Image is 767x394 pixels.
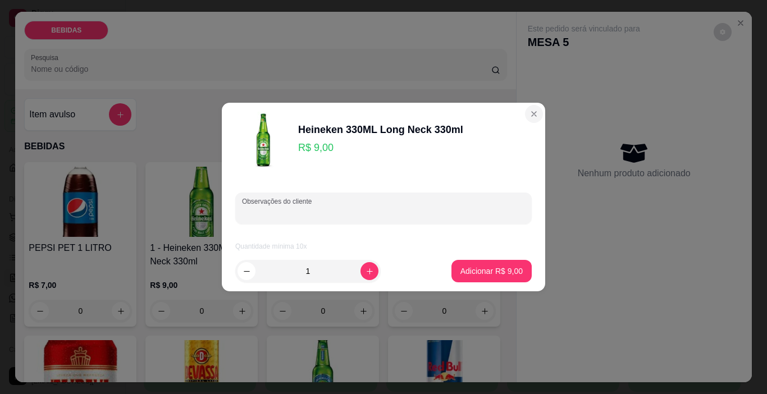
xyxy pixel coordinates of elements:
label: Observações do cliente [242,196,316,206]
p: R$ 9,00 [298,140,463,155]
img: product-image [235,112,291,168]
button: decrease-product-quantity [238,262,255,280]
button: increase-product-quantity [360,262,378,280]
p: Adicionar R$ 9,00 [460,265,523,277]
input: Observações do cliente [242,207,525,218]
article: Quantidade mínima 10x [235,242,532,251]
button: Close [525,105,543,123]
button: Adicionar R$ 9,00 [451,260,532,282]
div: Heineken 330ML Long Neck 330ml [298,122,463,138]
